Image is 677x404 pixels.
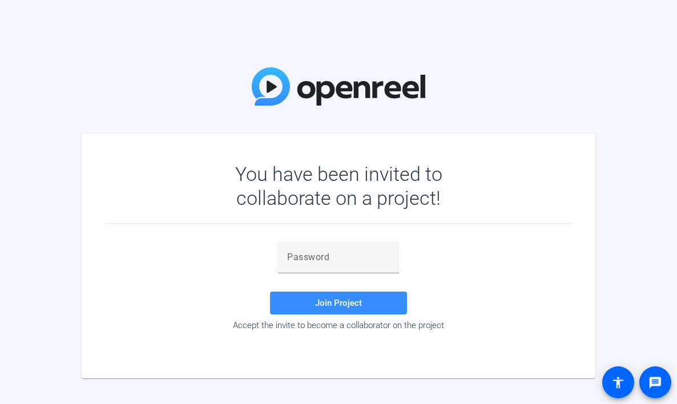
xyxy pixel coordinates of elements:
[270,292,407,314] button: Join Project
[611,375,625,389] mat-icon: accessibility
[315,298,362,308] span: Join Project
[252,67,425,106] img: OpenReel Logo
[202,162,475,210] div: You have been invited to collaborate on a project!
[287,251,390,264] input: Password
[648,375,662,389] mat-icon: message
[104,320,573,330] div: Accept the invite to become a collaborator on the project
